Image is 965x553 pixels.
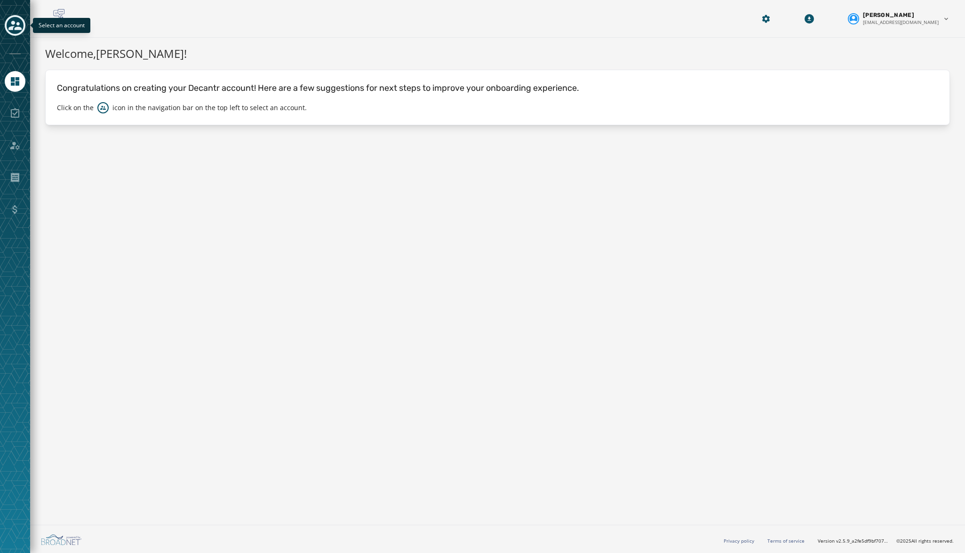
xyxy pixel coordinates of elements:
button: Download Menu [801,10,818,27]
span: © 2025 All rights reserved. [896,537,954,544]
a: Privacy policy [724,537,754,544]
span: Version [818,537,889,545]
span: v2.5.9_a2fe5df9bf7071e1522954d516a80c78c649093f [836,537,889,545]
button: Toggle account select drawer [5,15,25,36]
button: User settings [844,8,954,30]
p: Click on the [57,103,94,112]
span: [EMAIL_ADDRESS][DOMAIN_NAME] [863,19,939,26]
h1: Welcome, [PERSON_NAME] ! [45,45,950,62]
a: Navigate to Home [5,71,25,92]
button: Manage global settings [758,10,774,27]
span: Select an account [39,21,85,29]
span: [PERSON_NAME] [863,11,914,19]
a: Terms of service [767,537,805,544]
p: Congratulations on creating your Decantr account! Here are a few suggestions for next steps to im... [57,81,938,95]
p: icon in the navigation bar on the top left to select an account. [112,103,307,112]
